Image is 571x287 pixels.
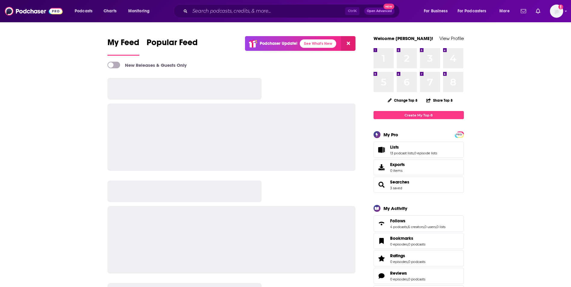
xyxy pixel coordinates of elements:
[390,253,425,258] a: Ratings
[390,260,408,264] a: 0 episodes
[390,218,445,224] a: Follows
[374,111,464,119] a: Create My Top 8
[107,37,139,51] span: My Feed
[107,37,139,56] a: My Feed
[374,233,464,249] span: Bookmarks
[390,236,425,241] a: Bookmarks
[495,6,517,16] button: open menu
[376,237,388,245] a: Bookmarks
[374,142,464,158] span: Lists
[436,225,436,229] span: ,
[407,225,408,229] span: ,
[384,97,421,104] button: Change Top 8
[374,35,433,41] a: Welcome [PERSON_NAME]!
[390,253,405,258] span: Ratings
[376,146,388,154] a: Lists
[147,37,198,51] span: Popular Feed
[374,177,464,193] span: Searches
[179,4,405,18] div: Search podcasts, credits, & more...
[436,225,445,229] a: 0 lists
[190,6,345,16] input: Search podcasts, credits, & more...
[376,219,388,228] a: Follows
[374,268,464,284] span: Reviews
[128,7,150,15] span: Monitoring
[414,151,437,155] a: 0 episode lists
[75,7,92,15] span: Podcasts
[104,7,116,15] span: Charts
[390,277,408,281] a: 0 episodes
[456,132,463,137] a: PRO
[390,236,413,241] span: Bookmarks
[390,225,407,229] a: 4 podcasts
[390,168,405,173] span: 0 items
[458,7,486,15] span: For Podcasters
[100,6,120,16] a: Charts
[439,35,464,41] a: View Profile
[376,272,388,280] a: Reviews
[374,215,464,232] span: Follows
[147,37,198,56] a: Popular Feed
[367,10,392,13] span: Open Advanced
[499,7,510,15] span: More
[390,151,414,155] a: 13 podcast lists
[364,8,395,15] button: Open AdvancedNew
[383,132,398,137] div: My Pro
[124,6,157,16] button: open menu
[300,39,336,48] a: See What's New
[390,218,405,224] span: Follows
[550,5,563,18] img: User Profile
[374,250,464,267] span: Ratings
[390,144,399,150] span: Lists
[390,144,437,150] a: Lists
[390,270,425,276] a: Reviews
[376,181,388,189] a: Searches
[390,179,409,185] a: Searches
[383,205,407,211] div: My Activity
[376,163,388,171] span: Exports
[550,5,563,18] button: Show profile menu
[70,6,100,16] button: open menu
[408,242,425,246] a: 0 podcasts
[558,5,563,9] svg: Add a profile image
[533,6,543,16] a: Show notifications dropdown
[408,225,424,229] a: 6 creators
[390,162,405,167] span: Exports
[550,5,563,18] span: Logged in as smacnaughton
[5,5,63,17] img: Podchaser - Follow, Share and Rate Podcasts
[408,260,425,264] a: 0 podcasts
[390,186,402,190] a: 3 saved
[390,242,408,246] a: 0 episodes
[420,6,455,16] button: open menu
[260,41,297,46] p: Podchaser Update!
[426,94,453,106] button: Share Top 8
[383,4,394,9] span: New
[374,159,464,175] a: Exports
[424,7,448,15] span: For Business
[376,254,388,263] a: Ratings
[107,62,187,68] a: New Releases & Guests Only
[390,270,407,276] span: Reviews
[345,7,359,15] span: Ctrl K
[518,6,529,16] a: Show notifications dropdown
[424,225,436,229] a: 0 users
[454,6,495,16] button: open menu
[408,277,425,281] a: 0 podcasts
[424,225,424,229] span: ,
